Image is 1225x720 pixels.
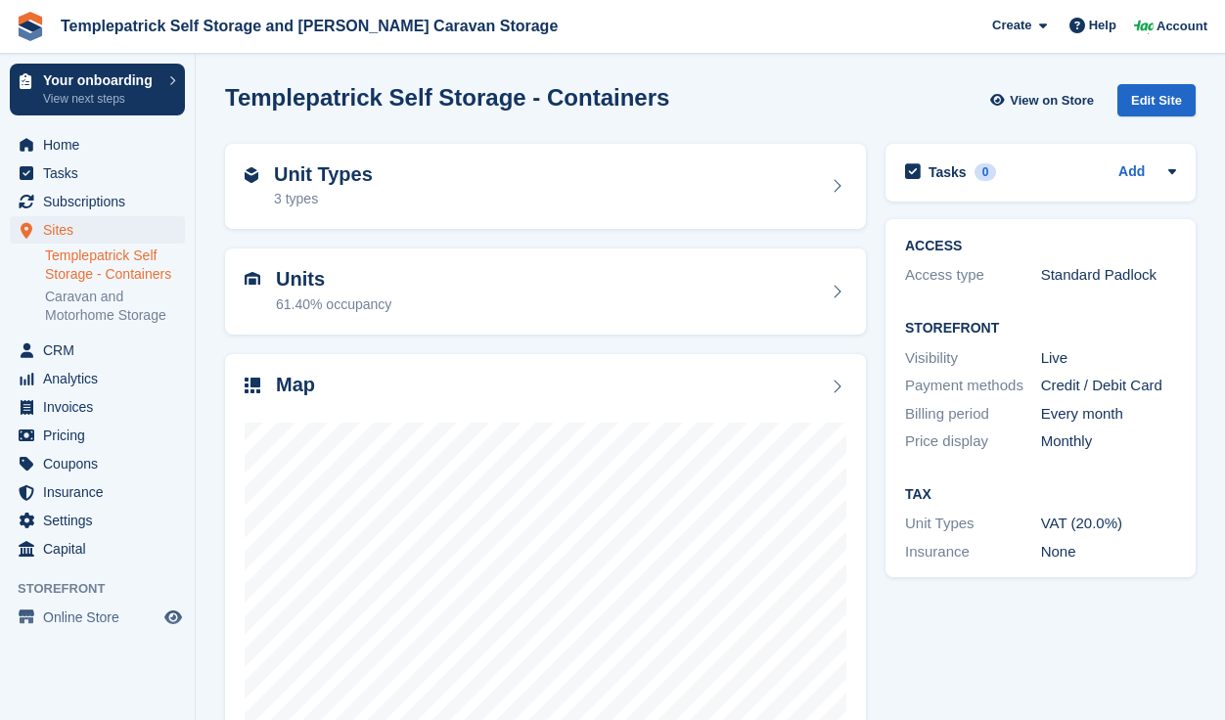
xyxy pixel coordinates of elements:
[43,216,160,244] span: Sites
[43,507,160,534] span: Settings
[1117,84,1196,124] a: Edit Site
[43,604,160,631] span: Online Store
[10,337,185,364] a: menu
[10,604,185,631] a: menu
[1041,541,1177,563] div: None
[43,535,160,562] span: Capital
[225,84,669,111] h2: Templepatrick Self Storage - Containers
[10,216,185,244] a: menu
[43,337,160,364] span: CRM
[10,393,185,421] a: menu
[905,513,1041,535] div: Unit Types
[45,288,185,325] a: Caravan and Motorhome Storage
[43,159,160,187] span: Tasks
[43,90,159,108] p: View next steps
[245,167,258,183] img: unit-type-icn-2b2737a686de81e16bb02015468b77c625bbabd49415b5ef34ead5e3b44a266d.svg
[1041,347,1177,370] div: Live
[43,422,160,449] span: Pricing
[274,189,373,209] div: 3 types
[992,16,1031,35] span: Create
[43,188,160,215] span: Subscriptions
[10,159,185,187] a: menu
[245,378,260,393] img: map-icn-33ee37083ee616e46c38cad1a60f524a97daa1e2b2c8c0bc3eb3415660979fc1.svg
[10,131,185,158] a: menu
[905,487,1176,503] h2: Tax
[45,247,185,284] a: Templepatrick Self Storage - Containers
[905,403,1041,426] div: Billing period
[1134,16,1154,35] img: Gareth Hagan
[1010,91,1094,111] span: View on Store
[1118,161,1145,184] a: Add
[43,478,160,506] span: Insurance
[16,12,45,41] img: stora-icon-8386f47178a22dfd0bd8f6a31ec36ba5ce8667c1dd55bd0f319d3a0aa187defe.svg
[1041,264,1177,287] div: Standard Padlock
[276,374,315,396] h2: Map
[43,393,160,421] span: Invoices
[10,422,185,449] a: menu
[1089,16,1116,35] span: Help
[10,365,185,392] a: menu
[1157,17,1207,36] span: Account
[274,163,373,186] h2: Unit Types
[10,188,185,215] a: menu
[1041,375,1177,397] div: Credit / Debit Card
[1117,84,1196,116] div: Edit Site
[43,73,159,87] p: Your onboarding
[43,365,160,392] span: Analytics
[905,321,1176,337] h2: Storefront
[1041,513,1177,535] div: VAT (20.0%)
[53,10,566,42] a: Templepatrick Self Storage and [PERSON_NAME] Caravan Storage
[905,430,1041,453] div: Price display
[905,239,1176,254] h2: ACCESS
[43,450,160,477] span: Coupons
[225,144,866,230] a: Unit Types 3 types
[905,347,1041,370] div: Visibility
[905,264,1041,287] div: Access type
[905,541,1041,563] div: Insurance
[276,294,391,315] div: 61.40% occupancy
[43,131,160,158] span: Home
[929,163,967,181] h2: Tasks
[10,450,185,477] a: menu
[10,507,185,534] a: menu
[10,64,185,115] a: Your onboarding View next steps
[18,579,195,599] span: Storefront
[161,606,185,629] a: Preview store
[1041,430,1177,453] div: Monthly
[10,478,185,506] a: menu
[245,272,260,286] img: unit-icn-7be61d7bf1b0ce9d3e12c5938cc71ed9869f7b940bace4675aadf7bd6d80202e.svg
[225,248,866,335] a: Units 61.40% occupancy
[987,84,1102,116] a: View on Store
[1041,403,1177,426] div: Every month
[905,375,1041,397] div: Payment methods
[10,535,185,562] a: menu
[276,268,391,291] h2: Units
[975,163,997,181] div: 0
